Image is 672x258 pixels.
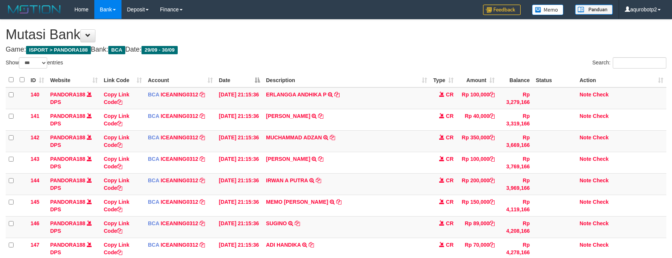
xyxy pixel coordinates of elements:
th: Amount: activate to sort column ascending [457,73,498,87]
a: SUGINO [266,220,287,226]
a: ICEANING0312 [161,242,198,248]
a: IRWAN A PUTRA [266,177,308,183]
span: ISPORT > PANDORA188 [26,46,91,54]
span: 146 [31,220,39,226]
a: Copy ICEANING0312 to clipboard [200,113,205,119]
a: Copy Link Code [104,177,129,191]
th: Date: activate to sort column descending [216,73,263,87]
a: ICEANING0312 [161,199,198,205]
a: Copy ICEANING0312 to clipboard [200,156,205,162]
a: ICEANING0312 [161,220,198,226]
h1: Mutasi Bank [6,27,666,42]
a: Copy Link Code [104,134,129,148]
th: Link Code: activate to sort column ascending [101,73,145,87]
th: Status [533,73,577,87]
a: MEMO [PERSON_NAME] [266,199,328,205]
th: Description: activate to sort column ascending [263,73,430,87]
a: Copy SYLVIA VIVIANA to clipboard [318,156,323,162]
a: Note [580,199,591,205]
a: Check [593,113,609,119]
a: Copy Link Code [104,220,129,234]
a: Copy Rp 70,000 to clipboard [489,242,495,248]
a: Copy ICEANING0312 to clipboard [200,134,205,140]
a: ICEANING0312 [161,134,198,140]
td: Rp 100,000 [457,152,498,173]
span: BCA [148,242,159,248]
td: Rp 350,000 [457,130,498,152]
input: Search: [613,57,666,69]
td: DPS [47,152,101,173]
a: [PERSON_NAME] [266,156,310,162]
td: DPS [47,87,101,109]
a: Copy ICEANING0312 to clipboard [200,177,205,183]
a: Copy Rp 40,000 to clipboard [489,113,495,119]
td: [DATE] 21:15:36 [216,109,263,130]
a: Note [580,177,591,183]
img: panduan.png [575,5,613,15]
span: BCA [108,46,125,54]
span: CR [446,199,454,205]
a: Copy SUGINO to clipboard [295,220,300,226]
span: 145 [31,199,39,205]
span: 142 [31,134,39,140]
span: BCA [148,113,159,119]
span: BCA [148,134,159,140]
a: Copy ICEANING0312 to clipboard [200,242,205,248]
a: PANDORA188 [50,177,85,183]
td: Rp 4,208,166 [498,216,533,238]
td: [DATE] 21:15:36 [216,152,263,173]
th: Website: activate to sort column ascending [47,73,101,87]
td: Rp 150,000 [457,195,498,216]
a: PANDORA188 [50,242,85,248]
a: Copy Link Code [104,199,129,212]
a: PANDORA188 [50,156,85,162]
img: MOTION_logo.png [6,4,63,15]
a: Copy ICEANING0312 to clipboard [200,199,205,205]
span: CR [446,134,454,140]
a: Copy EDDY DARMAWAN to clipboard [318,113,323,119]
a: Copy Rp 150,000 to clipboard [489,199,495,205]
td: Rp 3,969,166 [498,173,533,195]
a: Copy ICEANING0312 to clipboard [200,220,205,226]
a: ERLANGGA ANDHIKA P [266,92,326,98]
a: Copy Rp 89,000 to clipboard [489,220,495,226]
a: PANDORA188 [50,220,85,226]
td: Rp 3,669,166 [498,130,533,152]
a: PANDORA188 [50,92,85,98]
a: Check [593,242,609,248]
a: Copy ERLANGGA ANDHIKA P to clipboard [334,92,340,98]
img: Button%20Memo.svg [532,5,564,15]
span: 141 [31,113,39,119]
th: Account: activate to sort column ascending [145,73,216,87]
td: Rp 3,319,166 [498,109,533,130]
a: Note [580,113,591,119]
a: MUCHAMMAD ADZAN [266,134,322,140]
span: BCA [148,199,159,205]
span: CR [446,242,454,248]
a: PANDORA188 [50,199,85,205]
h4: Game: Bank: Date: [6,46,666,53]
a: Copy MUCHAMMAD ADZAN to clipboard [330,134,335,140]
th: Balance [498,73,533,87]
span: CR [446,92,454,98]
span: 144 [31,177,39,183]
td: [DATE] 21:15:36 [216,87,263,109]
span: BCA [148,92,159,98]
td: [DATE] 21:15:36 [216,130,263,152]
td: DPS [47,173,101,195]
th: Type: activate to sort column ascending [430,73,457,87]
label: Search: [592,57,666,69]
td: DPS [47,109,101,130]
a: Check [593,156,609,162]
td: Rp 89,000 [457,216,498,238]
a: Copy Link Code [104,92,129,105]
a: Check [593,199,609,205]
span: BCA [148,220,159,226]
td: [DATE] 21:15:36 [216,173,263,195]
span: BCA [148,156,159,162]
a: ICEANING0312 [161,113,198,119]
a: Copy Rp 100,000 to clipboard [489,92,495,98]
a: [PERSON_NAME] [266,113,310,119]
a: PANDORA188 [50,113,85,119]
td: [DATE] 21:15:36 [216,195,263,216]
